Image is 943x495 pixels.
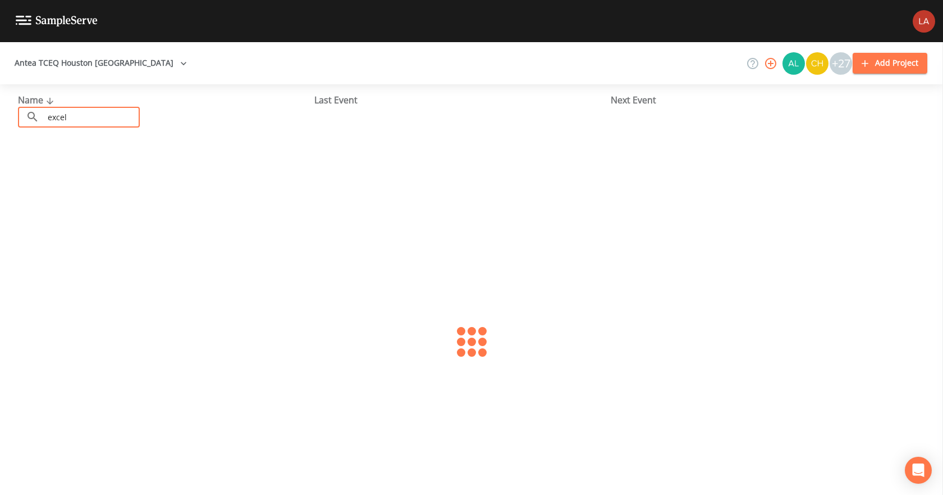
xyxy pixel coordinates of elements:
[18,94,57,106] span: Name
[44,107,140,128] input: Search Projects
[16,16,98,26] img: logo
[853,53,927,74] button: Add Project
[806,52,828,75] img: c74b8b8b1c7a9d34f67c5e0ca157ed15
[805,52,829,75] div: Charles Medina
[830,52,852,75] div: +27
[782,52,805,75] img: 30a13df2a12044f58df5f6b7fda61338
[10,53,191,74] button: Antea TCEQ Houston [GEOGRAPHIC_DATA]
[611,93,907,107] div: Next Event
[314,93,611,107] div: Last Event
[905,457,932,484] div: Open Intercom Messenger
[782,52,805,75] div: Alaina Hahn
[913,10,935,33] img: cf6e799eed601856facf0d2563d1856d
